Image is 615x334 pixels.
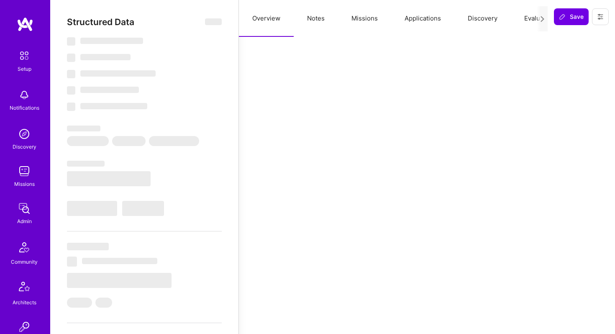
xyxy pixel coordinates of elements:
span: ‌ [67,70,75,78]
span: ‌ [80,70,156,77]
span: ‌ [80,54,131,60]
img: setup [15,47,33,64]
span: ‌ [67,136,109,146]
img: discovery [16,126,33,142]
span: ‌ [122,201,164,216]
span: ‌ [67,126,100,131]
span: ‌ [67,54,75,62]
span: ‌ [95,298,112,308]
img: admin teamwork [16,200,33,217]
div: Discovery [13,142,36,151]
span: ‌ [112,136,146,146]
i: icon Next [539,16,546,22]
div: Setup [18,64,31,73]
span: ‌ [205,18,222,25]
div: Community [11,257,38,266]
span: Structured Data [67,17,134,27]
span: ‌ [80,38,143,44]
span: ‌ [67,243,109,250]
span: ‌ [67,37,75,46]
span: ‌ [80,87,139,93]
div: Missions [14,180,35,188]
span: ‌ [67,273,172,288]
span: ‌ [67,161,105,167]
span: ‌ [80,103,147,109]
div: Notifications [10,103,39,112]
div: Architects [13,298,36,307]
img: Community [14,237,34,257]
button: Save [554,8,589,25]
span: ‌ [67,257,77,267]
img: logo [17,17,33,32]
div: Admin [17,217,32,226]
span: ‌ [149,136,199,146]
span: Save [559,13,584,21]
span: ‌ [67,86,75,95]
span: ‌ [82,258,157,264]
img: Architects [14,278,34,298]
span: ‌ [67,201,117,216]
span: ‌ [67,298,92,308]
span: ‌ [67,103,75,111]
span: ‌ [67,171,151,186]
img: bell [16,87,33,103]
img: teamwork [16,163,33,180]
